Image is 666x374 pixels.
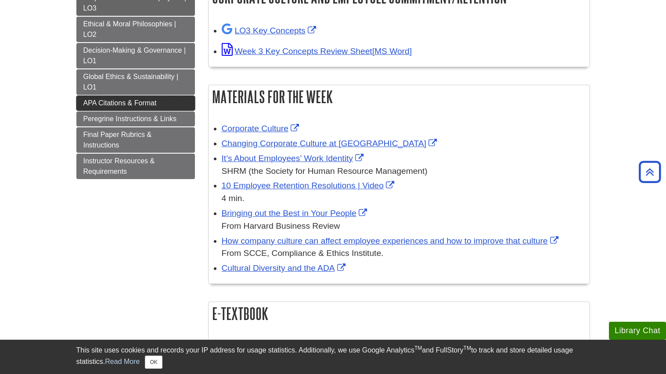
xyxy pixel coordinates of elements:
[222,181,396,190] a: Link opens in new window
[222,236,561,245] a: Link opens in new window
[222,47,412,56] a: Link opens in new window
[464,345,471,351] sup: TM
[76,154,195,179] a: Instructor Resources & Requirements
[83,99,157,107] span: APA Citations & Format
[83,47,186,65] span: Decision-Making & Governance | LO1
[222,192,585,205] div: 4 min.
[83,115,177,122] span: Peregrine Instructions & Links
[76,69,195,95] a: Global Ethics & Sustainability | LO1
[83,73,179,91] span: Global Ethics & Sustainability | LO1
[609,322,666,340] button: Library Chat
[222,26,318,35] a: Link opens in new window
[636,166,664,178] a: Back to Top
[76,96,195,111] a: APA Citations & Format
[222,247,585,260] div: From SCCE, Compliance & Ethics Institute.
[222,220,585,233] div: From Harvard Business Review
[83,131,152,149] span: Final Paper Rubrics & Instructions
[209,85,590,108] h2: Materials for the Week
[76,17,195,42] a: Ethical & Moral Philosophies | LO2
[209,302,590,325] h2: E-Textbook
[105,358,140,365] a: Read More
[145,356,162,369] button: Close
[76,43,195,68] a: Decision-Making & Governance | LO1
[76,345,590,369] div: This site uses cookies and records your IP address for usage statistics. Additionally, we use Goo...
[222,263,348,273] a: Link opens in new window
[83,20,176,38] span: Ethical & Moral Philosophies | LO2
[414,345,422,351] sup: TM
[222,139,439,148] a: Link opens in new window
[222,154,366,163] a: Link opens in new window
[222,165,585,178] div: SHRM (the Society for Human Resource Management)
[76,127,195,153] a: Final Paper Rubrics & Instructions
[76,111,195,126] a: Peregrine Instructions & Links
[222,209,369,218] a: Link opens in new window
[83,157,155,175] span: Instructor Resources & Requirements
[222,124,302,133] a: Link opens in new window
